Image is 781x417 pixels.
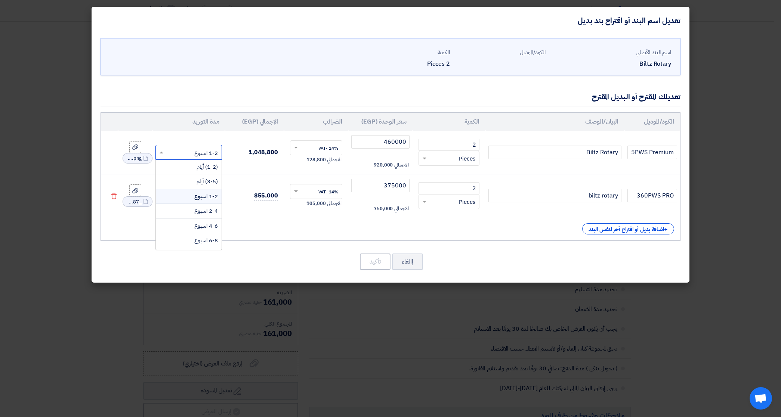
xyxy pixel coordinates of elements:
span: 855,000 [254,191,278,200]
input: الموديل [627,189,677,202]
input: Add Item Description [488,189,621,202]
span: الاجمالي [394,205,408,212]
ng-select: VAT [290,184,342,199]
div: الكود/الموديل [456,48,546,57]
span: (3-5) أيام [197,177,218,186]
span: الاجمالي [327,200,341,207]
button: إالغاء [392,253,423,270]
th: الكود/الموديل [624,113,680,131]
div: الكمية [360,48,450,57]
div: تعديلك المقترح أو البديل المقترح [592,91,680,102]
span: 6-8 اسبوع [194,236,218,245]
button: تأكيد [360,253,390,270]
div: اضافة بديل أو اقتراح آخر لنفس البند [582,223,674,234]
div: 2 Pieces [360,59,450,68]
th: البيان/الوصف [485,113,624,131]
span: 750,000 [374,205,393,212]
th: الكمية [413,113,485,131]
span: Pieces [459,198,475,206]
th: الضرائب [284,113,348,131]
input: Add Item Description [488,146,621,159]
span: 1,048,800 [248,148,278,157]
input: RFQ_STEP1.ITEMS.2.AMOUNT_TITLE [419,139,479,151]
span: 128,800 [306,156,325,164]
input: الموديل [627,146,677,159]
th: سعر الوحدة (EGP) [348,113,413,131]
span: + [664,225,668,234]
span: 920,000 [374,161,393,169]
input: RFQ_STEP1.ITEMS.2.AMOUNT_TITLE [419,182,479,194]
span: الاجمالي [394,161,408,169]
input: أدخل سعر الوحدة [351,179,410,192]
h4: تعديل اسم البند أو اقتراح بند بديل [578,16,680,25]
span: 1-2 اسبوع [194,192,218,200]
span: _1758462959587.png [127,198,142,206]
span: Pieces [459,155,475,163]
span: الاجمالي [327,156,341,164]
div: اسم البند الأصلي [552,48,671,57]
span: 105,000 [306,200,325,207]
ng-select: VAT [290,140,342,155]
span: librak__pws_1759235720080.png [127,155,142,162]
span: 2-4 اسبوع [194,207,218,215]
div: Open chat [750,387,772,410]
span: 4-6 اسبوع [194,222,218,230]
th: مدة التوريد [152,113,225,131]
input: أدخل سعر الوحدة [351,135,410,149]
span: (1-2) أيام [197,163,218,171]
th: الإجمالي (EGP) [225,113,284,131]
div: Biltz Rotary [552,59,671,68]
